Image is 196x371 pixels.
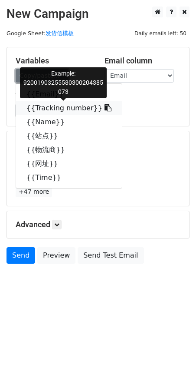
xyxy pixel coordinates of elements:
a: {{Tracking number}} [16,101,122,115]
h5: Email column [105,56,180,66]
a: {{物流商}} [16,143,122,157]
a: Copy/paste... [16,69,69,83]
small: Google Sheet: [7,30,74,36]
h2: New Campaign [7,7,189,21]
h5: Variables [16,56,91,66]
a: {{网址}} [16,157,122,171]
a: {{站点}} [16,129,122,143]
span: Daily emails left: 50 [131,29,189,38]
a: Send [7,247,35,264]
h5: Advanced [16,220,180,229]
iframe: Chat Widget [153,329,196,371]
div: 聊天小组件 [153,329,196,371]
a: {{Email}} [16,87,122,101]
a: Preview [37,247,75,264]
div: Example: 92001903255580300204385073 [20,67,107,98]
a: Send Test Email [78,247,144,264]
a: {{Time}} [16,171,122,185]
a: 发货信模板 [46,30,74,36]
a: +47 more [16,186,52,197]
a: Daily emails left: 50 [131,30,189,36]
a: {{Name}} [16,115,122,129]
